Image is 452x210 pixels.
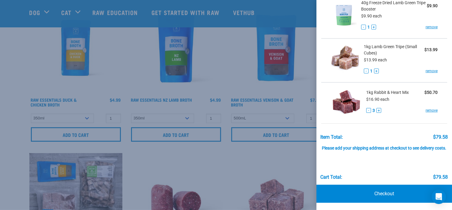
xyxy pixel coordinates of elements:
[426,24,438,30] a: remove
[321,174,343,180] div: Cart total:
[427,3,438,8] strong: $9.90
[426,68,438,74] a: remove
[364,57,387,62] span: $13.99 each
[331,44,359,75] img: Lamb Green Tripe (Small Cubes)
[374,69,379,73] button: +
[433,174,448,180] div: $79.58
[424,90,438,95] strong: $50.70
[376,108,381,113] button: +
[426,108,438,113] a: remove
[331,88,362,119] img: Rabbit & Heart Mix
[321,140,448,151] div: Please add your shipping address at checkout to see delivery costs.
[364,69,369,73] button: -
[371,25,376,29] button: +
[373,107,375,114] span: 3
[361,25,366,29] button: -
[316,185,452,203] a: Checkout
[370,68,373,74] span: 1
[366,89,409,96] span: 1kg Rabbit & Heart Mix
[321,134,343,140] div: Item Total:
[367,24,370,30] span: 1
[433,134,448,140] div: $79.58
[364,44,424,56] span: 1kg Lamb Green Tripe (Small Cubes)
[432,190,446,204] div: Open Intercom Messenger
[424,47,438,52] strong: $13.99
[361,14,382,18] span: $9.90 each
[366,97,389,102] span: $16.90 each
[366,108,371,113] button: -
